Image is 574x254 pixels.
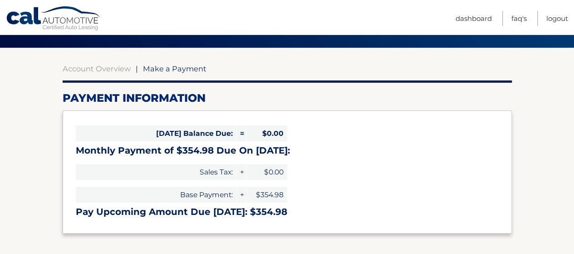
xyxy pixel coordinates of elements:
[511,11,527,26] a: FAQ's
[237,164,246,180] span: +
[76,164,236,180] span: Sales Tax:
[246,164,287,180] span: $0.00
[76,125,236,141] span: [DATE] Balance Due:
[136,64,138,73] span: |
[63,64,131,73] a: Account Overview
[76,145,499,156] h3: Monthly Payment of $354.98 Due On [DATE]:
[246,125,287,141] span: $0.00
[246,187,287,203] span: $354.98
[63,91,512,105] h2: Payment Information
[6,6,101,32] a: Cal Automotive
[237,187,246,203] span: +
[76,187,236,203] span: Base Payment:
[143,64,206,73] span: Make a Payment
[546,11,568,26] a: Logout
[237,125,246,141] span: =
[76,206,499,218] h3: Pay Upcoming Amount Due [DATE]: $354.98
[456,11,492,26] a: Dashboard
